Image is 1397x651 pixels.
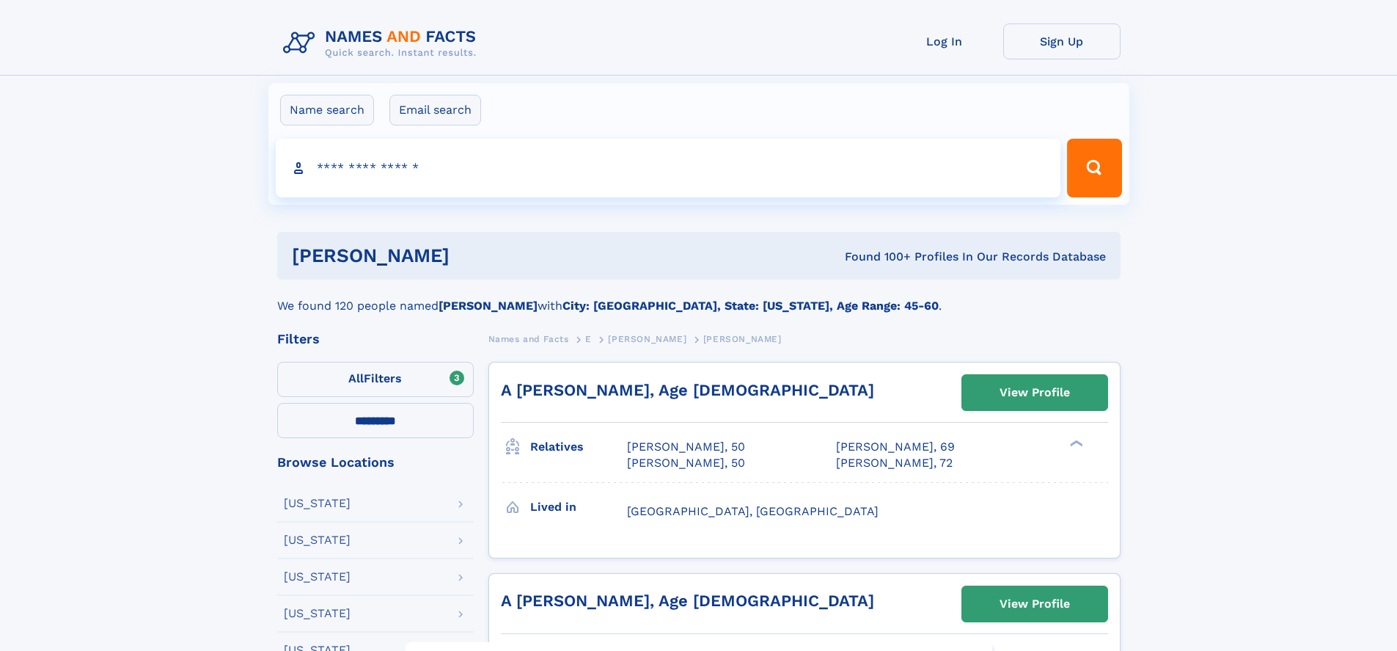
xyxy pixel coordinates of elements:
[488,330,569,348] a: Names and Facts
[836,455,953,471] a: [PERSON_NAME], 72
[627,504,879,518] span: [GEOGRAPHIC_DATA], [GEOGRAPHIC_DATA]
[627,439,745,455] a: [PERSON_NAME], 50
[1000,376,1070,410] div: View Profile
[284,498,351,509] div: [US_STATE]
[501,592,874,610] a: A [PERSON_NAME], Age [DEMOGRAPHIC_DATA]
[962,375,1107,410] a: View Profile
[1067,139,1121,197] button: Search Button
[277,23,488,63] img: Logo Names and Facts
[530,495,627,520] h3: Lived in
[277,332,474,346] div: Filters
[585,334,592,344] span: E
[277,280,1121,315] div: We found 120 people named with .
[627,455,745,471] a: [PERSON_NAME], 50
[439,299,538,313] b: [PERSON_NAME]
[280,95,374,126] label: Name search
[276,139,1061,197] input: search input
[501,381,874,399] a: A [PERSON_NAME], Age [DEMOGRAPHIC_DATA]
[703,334,782,344] span: [PERSON_NAME]
[284,534,351,546] div: [US_STATE]
[1003,23,1121,59] a: Sign Up
[608,330,686,348] a: [PERSON_NAME]
[886,23,1003,59] a: Log In
[562,299,939,313] b: City: [GEOGRAPHIC_DATA], State: [US_STATE], Age Range: 45-60
[585,330,592,348] a: E
[608,334,686,344] span: [PERSON_NAME]
[530,434,627,459] h3: Relatives
[1000,587,1070,621] div: View Profile
[1066,439,1084,448] div: ❯
[389,95,481,126] label: Email search
[962,586,1107,622] a: View Profile
[284,571,351,583] div: [US_STATE]
[277,456,474,469] div: Browse Locations
[292,247,648,265] h1: [PERSON_NAME]
[647,249,1106,265] div: Found 100+ Profiles In Our Records Database
[277,362,474,397] label: Filters
[836,439,955,455] a: [PERSON_NAME], 69
[348,371,364,385] span: All
[284,608,351,619] div: [US_STATE]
